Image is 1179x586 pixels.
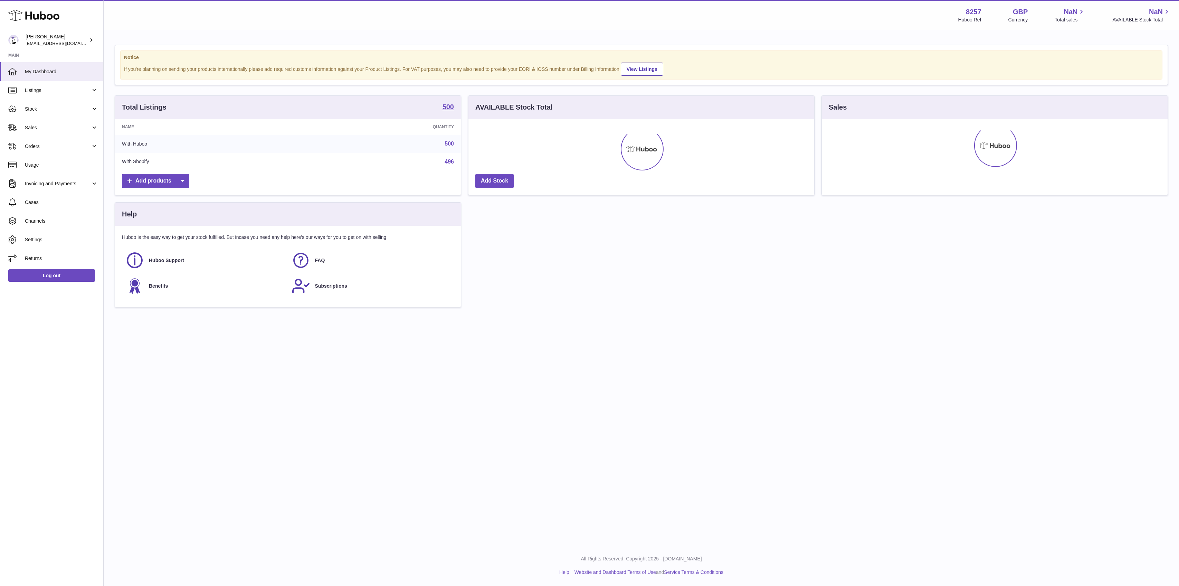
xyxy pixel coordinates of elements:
[445,159,454,165] a: 496
[109,556,1173,562] p: All Rights Reserved. Copyright 2025 - [DOMAIN_NAME]
[122,103,167,112] h3: Total Listings
[1055,17,1085,23] span: Total sales
[115,135,302,153] td: With Huboo
[25,236,98,243] span: Settings
[572,569,723,576] li: and
[25,124,91,131] span: Sales
[25,180,91,187] span: Invoicing and Payments
[149,257,184,264] span: Huboo Support
[621,63,663,76] a: View Listings
[124,62,1159,76] div: If you're planning on sending your products internationally please add required customs informati...
[1149,7,1163,17] span: NaN
[1112,17,1171,23] span: AVAILABLE Stock Total
[25,87,91,94] span: Listings
[122,174,189,188] a: Add products
[1055,7,1085,23] a: NaN Total sales
[124,54,1159,61] strong: Notice
[25,68,98,75] span: My Dashboard
[25,143,91,150] span: Orders
[664,569,723,575] a: Service Terms & Conditions
[292,251,451,270] a: FAQ
[475,103,552,112] h3: AVAILABLE Stock Total
[8,35,19,45] img: don@skinsgolf.com
[26,40,102,46] span: [EMAIL_ADDRESS][DOMAIN_NAME]
[25,106,91,112] span: Stock
[315,257,325,264] span: FAQ
[26,34,88,47] div: [PERSON_NAME]
[25,162,98,168] span: Usage
[292,277,451,295] a: Subscriptions
[443,103,454,110] strong: 500
[122,234,454,241] p: Huboo is the easy way to get your stock fulfilled. But incase you need any help here's our ways f...
[125,251,285,270] a: Huboo Support
[125,277,285,295] a: Benefits
[25,218,98,224] span: Channels
[966,7,981,17] strong: 8257
[829,103,847,112] h3: Sales
[115,153,302,171] td: With Shopify
[1013,7,1028,17] strong: GBP
[302,119,461,135] th: Quantity
[958,17,981,23] div: Huboo Ref
[475,174,514,188] a: Add Stock
[1112,7,1171,23] a: NaN AVAILABLE Stock Total
[315,283,347,289] span: Subscriptions
[8,269,95,282] a: Log out
[1008,17,1028,23] div: Currency
[574,569,656,575] a: Website and Dashboard Terms of Use
[1064,7,1077,17] span: NaN
[445,141,454,147] a: 500
[115,119,302,135] th: Name
[559,569,569,575] a: Help
[443,103,454,112] a: 500
[25,255,98,262] span: Returns
[149,283,168,289] span: Benefits
[25,199,98,206] span: Cases
[122,210,137,219] h3: Help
